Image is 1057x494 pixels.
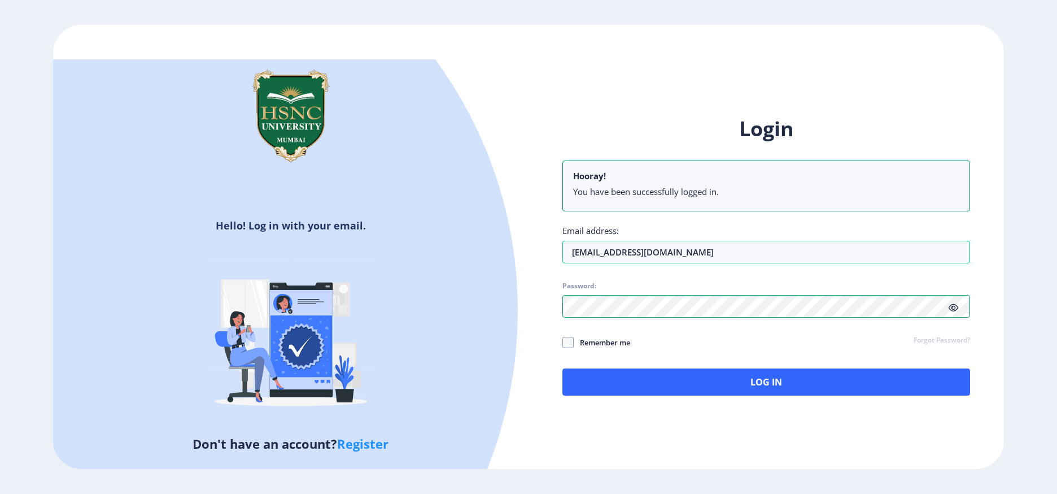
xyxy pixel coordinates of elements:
img: Verified-rafiki.svg [192,237,390,435]
label: Password: [562,281,596,291]
input: Email address [562,241,970,263]
b: Hooray! [573,170,606,181]
button: Log In [562,369,970,396]
a: Register [337,435,388,452]
span: Remember me [574,336,630,349]
h1: Login [562,115,970,142]
label: Email address: [562,225,619,236]
img: hsnc.png [234,59,347,172]
li: You have been successfully logged in. [573,186,959,197]
a: Forgot Password? [914,336,970,346]
h5: Don't have an account? [62,435,520,453]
